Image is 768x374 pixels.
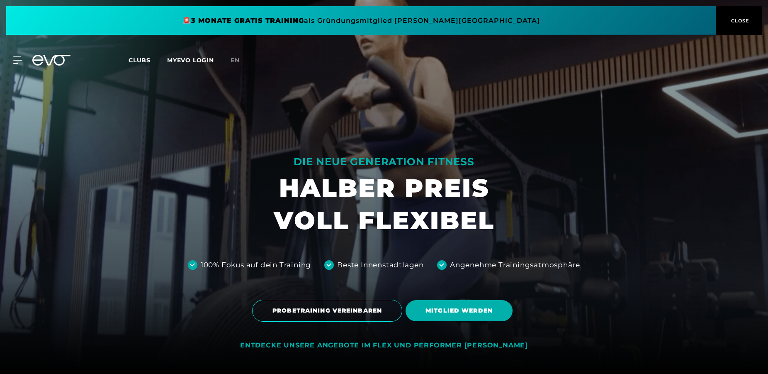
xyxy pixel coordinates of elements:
[272,306,382,315] span: PROBETRAINING VEREINBAREN
[425,306,493,315] span: MITGLIED WERDEN
[129,56,151,64] span: Clubs
[274,155,495,169] div: DIE NEUE GENERATION FITNESS
[450,260,580,271] div: Angenehme Trainingsatmosphäre
[231,56,250,65] a: en
[337,260,424,271] div: Beste Innenstadtlagen
[274,172,495,237] h1: HALBER PREIS VOLL FLEXIBEL
[129,56,167,64] a: Clubs
[716,6,762,35] button: CLOSE
[406,294,516,328] a: MITGLIED WERDEN
[167,56,214,64] a: MYEVO LOGIN
[231,56,240,64] span: en
[729,17,749,24] span: CLOSE
[201,260,311,271] div: 100% Fokus auf dein Training
[252,293,406,328] a: PROBETRAINING VEREINBAREN
[240,341,528,350] div: ENTDECKE UNSERE ANGEBOTE IM FLEX UND PERFORMER [PERSON_NAME]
